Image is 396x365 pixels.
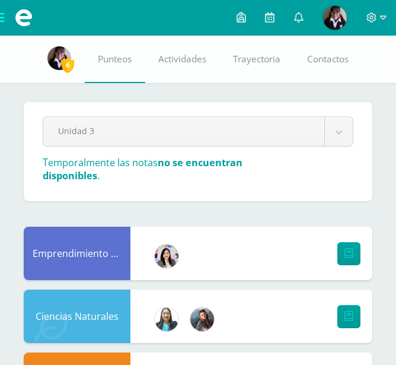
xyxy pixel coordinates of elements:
[145,36,220,83] a: Actividades
[323,6,347,30] img: 534e6efeff7fb4212c922999cf394791.png
[24,227,130,280] div: Emprendimiento y Productividad
[43,117,353,146] a: Unidad 3
[155,245,178,268] img: b90181085311acfc4af352b3eb5c8d13.png
[158,53,206,65] span: Actividades
[294,36,362,83] a: Contactos
[85,36,145,83] a: Punteos
[58,117,309,145] span: Unidad 3
[43,156,242,182] strong: no se encuentran disponibles
[98,53,132,65] span: Punteos
[24,290,130,343] div: Ciencias Naturales
[307,53,349,65] span: Contactos
[190,307,214,331] img: d92453980a0c17c7f1405f738076ad71.png
[155,307,178,331] img: 49168807a2b8cca0ef2119beca2bd5ad.png
[47,46,71,70] img: 534e6efeff7fb4212c922999cf394791.png
[61,58,74,72] span: 6
[43,156,273,182] h3: Temporalmente las notas .
[233,53,280,65] span: Trayectoria
[220,36,294,83] a: Trayectoria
